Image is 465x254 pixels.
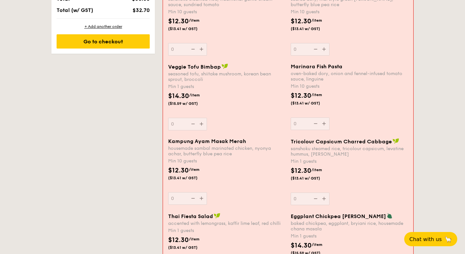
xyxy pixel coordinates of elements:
span: /item [312,242,322,247]
div: Min 10 guests [291,9,408,15]
span: Marinara Fish Pasta [291,63,342,70]
span: ($15.59 w/ GST) [168,101,212,106]
span: ($13.41 w/ GST) [168,175,212,181]
span: $12.30 [291,17,311,25]
span: ($13.41 w/ GST) [291,101,335,106]
span: Kampung Ayam Masak Merah [168,138,246,144]
div: seasoned tofu, shiitake mushroom, korean bean sprout, broccoli [168,71,286,82]
button: Chat with us🦙 [404,232,457,246]
span: Chat with us [409,236,442,242]
span: ($13.41 w/ GST) [291,176,335,181]
div: sanshoku steamed rice, tricolour capsicum, levatine hummus, [PERSON_NAME] [291,146,408,157]
div: Min 10 guests [168,158,286,164]
span: $32.70 [133,7,150,13]
span: /item [189,18,200,23]
span: Tricolour Capsicum Charred Cabbage [291,138,392,145]
span: /item [311,93,322,97]
div: Min 1 guests [168,83,286,90]
span: ($13.41 w/ GST) [168,245,212,250]
span: Eggplant Chickpea [PERSON_NAME] [291,213,386,219]
span: $14.30 [291,242,312,249]
img: icon-vegan.f8ff3823.svg [222,63,228,69]
span: $14.30 [168,92,189,100]
span: /item [311,18,322,23]
span: $12.30 [168,236,189,244]
img: icon-vegetarian.fe4039eb.svg [387,213,393,219]
img: icon-vegan.f8ff3823.svg [214,213,220,219]
span: 🦙 [444,236,452,243]
div: Min 1 guests [168,227,286,234]
img: icon-vegan.f8ff3823.svg [393,138,399,144]
div: oven-baked dory, onion and fennel-infused tomato sauce, linguine [291,71,408,82]
span: /item [189,237,200,241]
span: Total (w/ GST) [57,7,93,13]
div: baked chickpea, eggplant, bryiani rice, housemade chana masala [291,221,408,232]
span: Veggie Tofu Bimbap [168,64,221,70]
span: $12.30 [291,92,311,100]
span: Thai Fiesta Salad [168,213,213,219]
div: Go to checkout [57,34,150,49]
span: /item [311,168,322,172]
span: $12.30 [168,167,189,174]
div: + Add another order [57,24,150,29]
span: $12.30 [168,17,189,25]
div: Min 1 guests [291,158,408,165]
div: Min 1 guests [291,233,408,239]
div: Min 10 guests [291,83,408,90]
span: /item [189,93,200,97]
span: ($13.41 w/ GST) [291,26,335,31]
span: ($13.41 w/ GST) [168,26,212,31]
div: accented with lemongrass, kaffir lime leaf, red chilli [168,221,286,226]
div: housemade sambal marinated chicken, nyonya achar, butterfly blue pea rice [168,146,286,157]
span: /item [189,167,200,172]
span: $12.30 [291,167,311,175]
div: Min 10 guests [168,9,286,15]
